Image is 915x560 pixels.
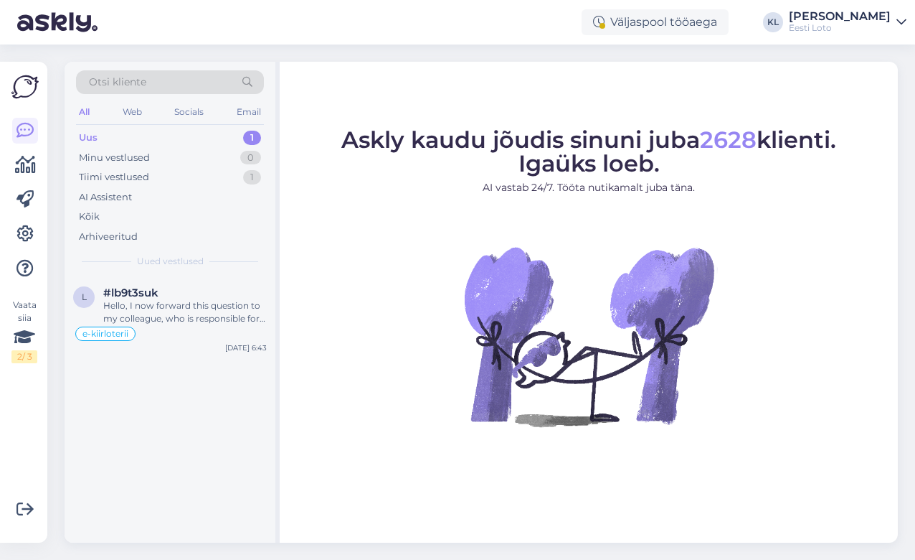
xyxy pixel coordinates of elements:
[82,291,87,302] span: l
[79,151,150,165] div: Minu vestlused
[763,12,783,32] div: KL
[234,103,264,121] div: Email
[243,170,261,185] div: 1
[103,299,267,325] div: Hello, I now forward this question to my colleague, who is responsible for this. The reply will b...
[700,126,757,154] span: 2628
[789,22,891,34] div: Eesti Loto
[171,103,207,121] div: Socials
[89,75,146,90] span: Otsi kliente
[225,342,267,353] div: [DATE] 6:43
[789,11,891,22] div: [PERSON_NAME]
[11,299,37,363] div: Vaata siia
[79,170,149,185] div: Tiimi vestlused
[76,103,93,121] div: All
[120,103,145,121] div: Web
[79,210,100,224] div: Kõik
[79,131,98,145] div: Uus
[460,207,718,465] img: No Chat active
[582,9,729,35] div: Väljaspool tööaega
[240,151,261,165] div: 0
[79,190,132,205] div: AI Assistent
[137,255,204,268] span: Uued vestlused
[789,11,906,34] a: [PERSON_NAME]Eesti Loto
[11,350,37,363] div: 2 / 3
[341,180,836,195] p: AI vastab 24/7. Tööta nutikamalt juba täna.
[341,126,836,177] span: Askly kaudu jõudis sinuni juba klienti. Igaüks loeb.
[82,330,128,338] span: e-kiirloterii
[11,73,39,101] img: Askly Logo
[243,131,261,145] div: 1
[103,286,158,299] span: #lb9t3suk
[79,230,138,244] div: Arhiveeritud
